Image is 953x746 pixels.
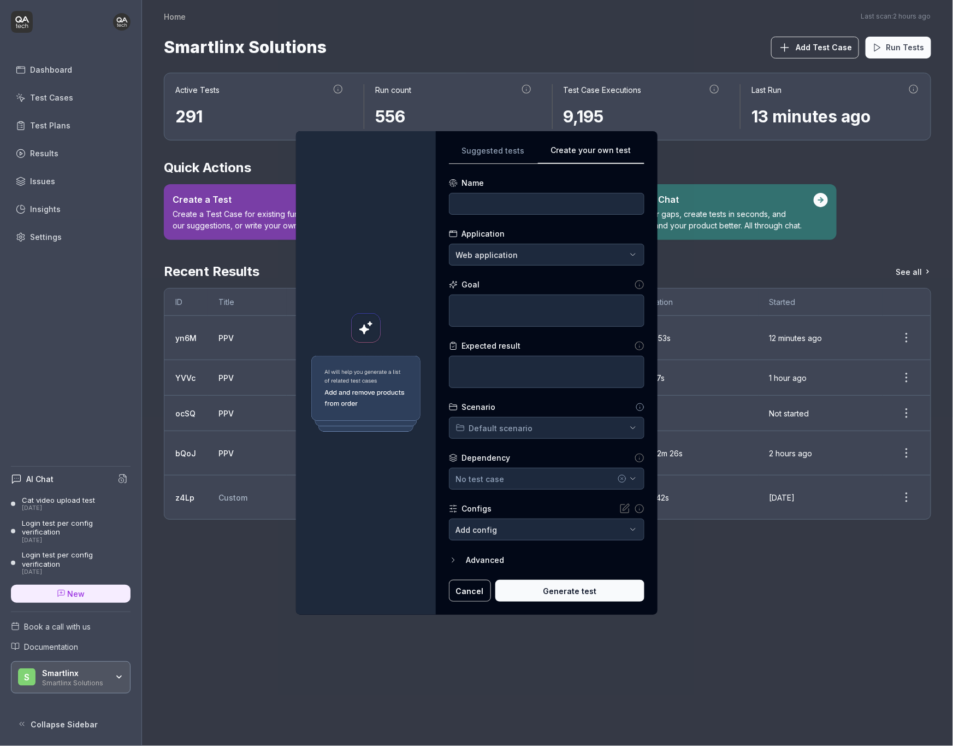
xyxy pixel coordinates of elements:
[309,354,423,434] img: Generate a test using AI
[456,249,518,261] span: Web application
[449,144,538,164] button: Suggested tests
[538,144,644,164] button: Create your own test
[462,503,492,514] div: Configs
[449,554,644,567] button: Advanced
[462,452,511,463] div: Dependency
[456,474,505,484] span: No test case
[462,177,484,189] div: Name
[449,468,644,490] button: No test case
[462,401,496,413] div: Scenario
[449,580,491,602] button: Cancel
[449,417,644,439] button: Default scenario
[456,422,533,434] div: Default scenario
[466,554,644,567] div: Advanced
[462,279,480,290] div: Goal
[462,340,521,351] div: Expected result
[495,580,644,602] button: Generate test
[462,228,505,239] div: Application
[449,244,644,266] button: Web application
